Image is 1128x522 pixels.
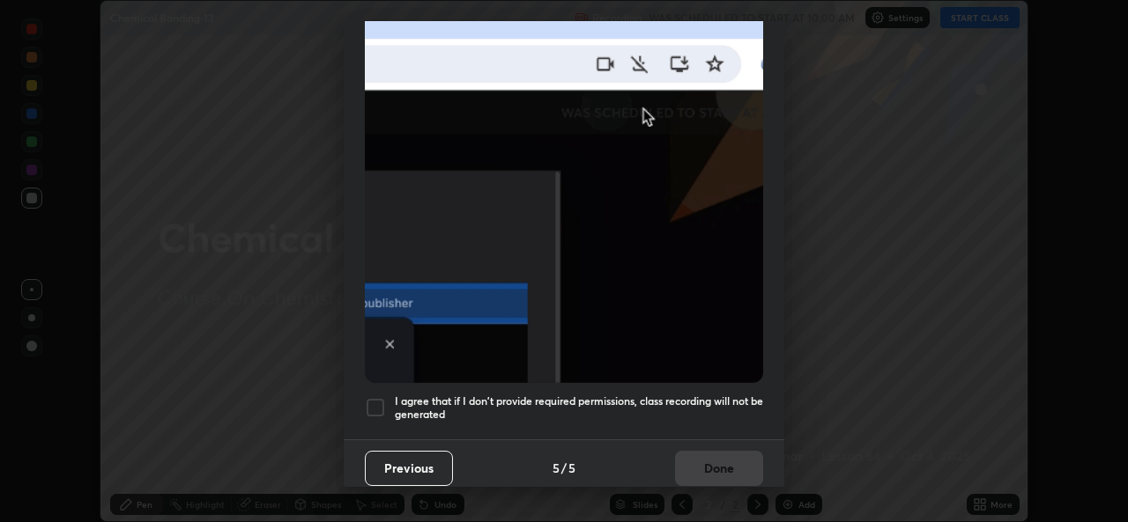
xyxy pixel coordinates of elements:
[561,459,567,477] h4: /
[395,394,763,422] h5: I agree that if I don't provide required permissions, class recording will not be generated
[365,451,453,486] button: Previous
[553,459,560,477] h4: 5
[568,459,575,477] h4: 5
